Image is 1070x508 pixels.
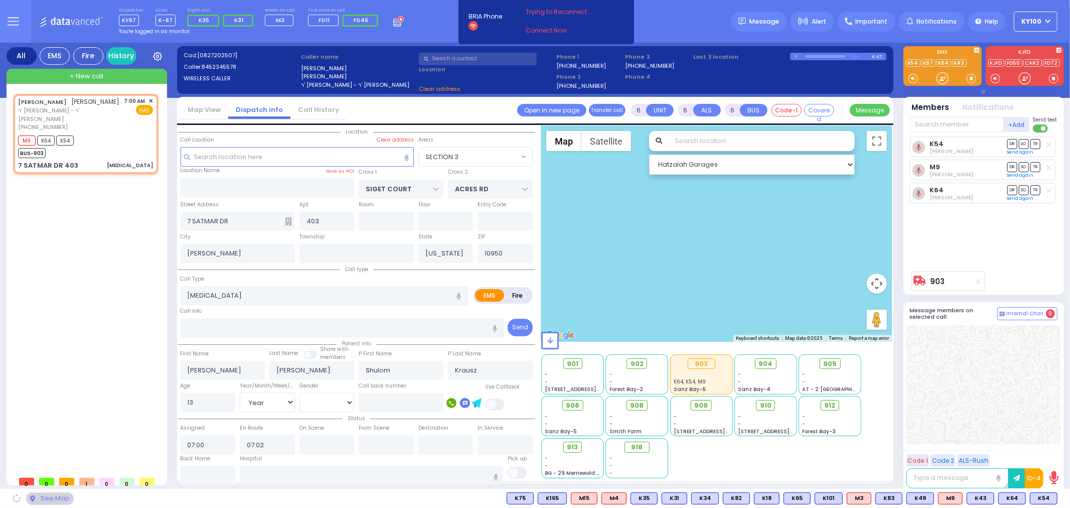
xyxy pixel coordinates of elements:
label: Call Location [181,136,215,144]
div: BLS [754,492,780,504]
label: In Service [478,424,503,432]
span: DR [1007,162,1017,172]
a: K43 [952,59,967,67]
label: First Name [181,350,209,358]
span: 913 [567,442,578,452]
label: Night unit [187,8,257,14]
div: Fire [73,47,103,65]
label: Lines [156,8,176,14]
input: Search hospital [240,466,503,485]
div: BLS [507,492,534,504]
span: - [738,420,741,428]
span: members [320,353,346,361]
span: - [738,370,741,378]
a: K64 [930,186,944,194]
span: AT - 2 [GEOGRAPHIC_DATA] [803,386,877,393]
span: 0 [99,478,114,485]
small: Share with [320,345,349,353]
span: 7:00 AM [124,97,145,105]
a: K64 [937,59,951,67]
label: [PHONE_NUMBER] [625,62,675,69]
h5: Message members on selected call [910,307,997,320]
span: - [609,413,613,420]
label: Last Name [269,349,298,357]
div: K165 [538,492,567,504]
span: 918 [631,442,643,452]
span: K54 [56,136,74,146]
div: ALS [601,492,627,504]
span: Phone 2 [556,73,622,81]
label: Call back number [359,382,406,390]
span: - [803,378,806,386]
a: Send again [1007,149,1034,155]
label: From Scene [359,424,389,432]
span: Yoel Polatsek [930,194,973,201]
div: BLS [723,492,750,504]
span: K31 [234,16,243,24]
label: State [418,233,432,241]
label: [PHONE_NUMBER] [556,82,606,89]
span: 905 [823,359,837,369]
button: +Add [1004,117,1030,132]
label: Use Callback [485,383,520,391]
span: Trying to Reconnect... [526,8,605,17]
div: 7 SATMAR DR 403 [18,161,78,171]
label: Apt [299,201,309,209]
span: M3 [276,16,284,24]
label: EMS [903,50,982,57]
div: M3 [847,492,871,504]
label: Clear address [377,136,414,144]
div: BLS [691,492,719,504]
a: FD72 [1043,59,1060,67]
label: Medic on call [265,8,296,14]
button: Notifications [963,102,1014,113]
button: ALS-Rush [957,454,990,467]
span: - [545,413,548,420]
button: Covered [804,104,834,116]
div: BLS [1030,492,1057,504]
a: Connect Now [526,26,605,35]
span: - [545,378,548,386]
button: Drag Pegman onto the map to open Street View [867,310,887,330]
label: Location Name [181,167,220,175]
label: Last 3 location [694,53,790,61]
a: FD50 [1005,59,1022,67]
label: Turn off text [1033,123,1049,134]
span: K64, K54, M9 [674,378,706,386]
label: Gender [299,382,319,390]
span: SECTION 3 [419,148,519,166]
span: Important [855,17,887,26]
label: City [181,233,191,241]
label: [PERSON_NAME] [301,64,415,73]
a: K54 [906,59,921,67]
div: ALS [938,492,963,504]
div: K35 [631,492,658,504]
label: Destination [418,424,448,432]
div: ALS [571,492,597,504]
label: KJFD [986,50,1064,57]
span: Yuda Markovits [930,148,973,155]
span: Sanz Bay-6 [674,386,706,393]
span: - [609,378,613,386]
img: Google [544,329,577,342]
div: 903 [688,358,715,369]
label: Call Info [181,307,202,315]
span: 909 [695,401,708,411]
span: DR [1007,139,1017,149]
div: - [609,454,665,462]
span: 0 [119,478,134,485]
span: ר' [PERSON_NAME] - ר' [PERSON_NAME] [18,106,121,123]
label: WIRELESS CALLER [184,74,298,83]
span: - [674,420,677,428]
a: Call History [290,105,347,114]
button: Code 1 [906,454,929,467]
a: Map View [180,105,228,114]
img: message.svg [738,18,746,25]
span: - [609,370,613,378]
span: Abraham Schwartz [930,171,973,178]
span: K-67 [156,15,176,26]
button: Map camera controls [867,274,887,294]
span: Notifications [916,17,957,26]
div: M4 [601,492,627,504]
div: BLS [538,492,567,504]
